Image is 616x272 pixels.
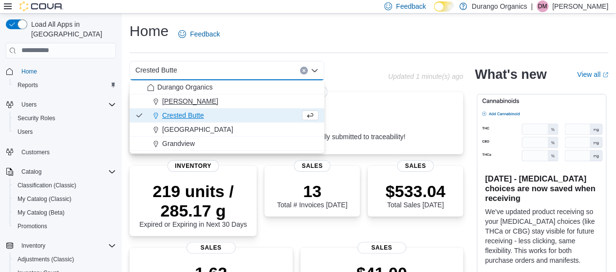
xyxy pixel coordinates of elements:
button: Durango Organics [130,80,324,94]
span: [GEOGRAPHIC_DATA] [162,125,233,134]
div: Expired or Expiring in Next 30 Days [137,181,249,228]
span: Users [14,126,116,138]
span: Users [18,99,116,110]
p: [PERSON_NAME] [552,0,608,12]
span: My Catalog (Classic) [14,193,116,205]
span: Classification (Classic) [14,180,116,191]
span: Feedback [190,29,220,39]
button: Catalog [18,166,45,178]
span: My Catalog (Classic) [18,195,72,203]
button: [PERSON_NAME] [130,94,324,109]
button: Customers [2,145,120,159]
span: Users [18,128,33,136]
button: Close list of options [311,67,318,74]
span: Grandview [162,139,195,148]
button: Inventory [2,239,120,253]
a: Users [14,126,37,138]
button: Reports [10,78,120,92]
span: Inventory [18,240,116,252]
span: Customers [18,145,116,158]
a: Customers [18,146,54,158]
button: Grandview [130,137,324,151]
button: Security Roles [10,111,120,125]
button: Home [2,64,120,78]
span: Inventory [167,160,219,172]
a: View allExternal link [577,71,608,78]
a: My Catalog (Beta) [14,207,69,218]
span: Sales [397,160,434,172]
button: Promotions [10,219,120,233]
span: Inventory [21,242,45,250]
a: Reports [14,79,42,91]
button: Catalog [2,165,120,179]
span: Security Roles [14,112,116,124]
button: Users [18,99,40,110]
span: Sales [357,242,406,254]
p: 0 [245,113,405,133]
a: Home [18,66,41,77]
p: 13 [277,181,347,201]
span: Feedback [396,1,426,11]
span: Reports [18,81,38,89]
div: All invoices are successfully submitted to traceability! [245,113,405,141]
a: My Catalog (Classic) [14,193,75,205]
button: Inventory [18,240,49,252]
span: Promotions [18,222,47,230]
button: Clear input [300,67,308,74]
h1: Home [130,21,168,41]
svg: External link [602,72,608,78]
button: Crested Butte [130,109,324,123]
span: Load All Apps in [GEOGRAPHIC_DATA] [27,19,116,39]
span: Security Roles [18,114,55,122]
div: Total Sales [DATE] [386,181,446,209]
span: Adjustments (Classic) [14,254,116,265]
span: Catalog [18,166,116,178]
span: My Catalog (Beta) [18,209,65,217]
img: Cova [19,1,63,11]
p: We've updated product receiving so your [MEDICAL_DATA] choices (like THCa or CBG) stay visible fo... [485,207,598,265]
span: [PERSON_NAME] [162,96,218,106]
span: Durango Organics [157,82,213,92]
button: [GEOGRAPHIC_DATA] [130,123,324,137]
h2: What's new [475,67,546,82]
p: Updated 1 minute(s) ago [388,73,463,80]
div: Daniel Mendoza [537,0,548,12]
span: Users [21,101,37,109]
h3: [DATE] - [MEDICAL_DATA] choices are now saved when receiving [485,174,598,203]
p: | [531,0,533,12]
p: Durango Organics [472,0,527,12]
a: Promotions [14,220,51,232]
a: Feedback [174,24,224,44]
span: Home [21,68,37,75]
button: Users [10,125,120,139]
button: Adjustments (Classic) [10,253,120,266]
span: Home [18,65,116,77]
span: Customers [21,148,50,156]
span: My Catalog (Beta) [14,207,116,218]
a: Adjustments (Classic) [14,254,78,265]
span: Crested Butte [135,64,177,76]
button: Classification (Classic) [10,179,120,192]
input: Dark Mode [434,1,454,12]
span: Catalog [21,168,41,176]
a: Security Roles [14,112,59,124]
span: Classification (Classic) [18,181,76,189]
span: Promotions [14,220,116,232]
p: 219 units / 285.17 g [137,181,249,220]
span: Adjustments (Classic) [18,255,74,263]
div: Choose from the following options [130,80,324,151]
a: Classification (Classic) [14,180,80,191]
span: Reports [14,79,116,91]
span: DM [538,0,547,12]
span: Sales [187,242,235,254]
p: $533.04 [386,181,446,201]
button: Users [2,98,120,111]
div: Total # Invoices [DATE] [277,181,347,209]
span: Sales [294,160,331,172]
button: My Catalog (Beta) [10,206,120,219]
button: My Catalog (Classic) [10,192,120,206]
span: Crested Butte [162,110,204,120]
